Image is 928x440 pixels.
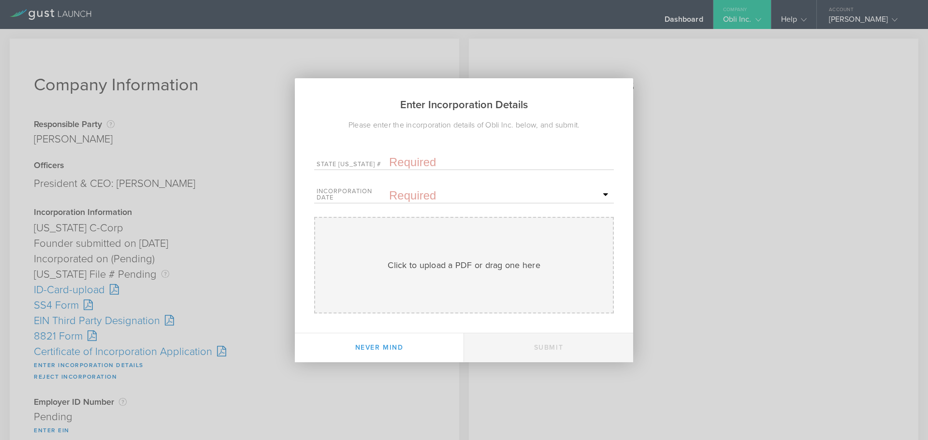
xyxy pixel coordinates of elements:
[388,259,540,271] div: Click to upload a PDF or drag one here
[295,333,464,362] button: Never mind
[464,333,633,362] button: Submit
[317,188,389,203] label: Incorporation Date
[389,155,611,170] input: Required
[880,394,928,440] iframe: Chat Widget
[317,161,389,170] label: State [US_STATE] #
[295,119,633,131] div: Please enter the incorporation details of Obli Inc. below, and submit.
[389,188,611,203] input: Required
[295,78,633,119] h2: Enter Incorporation Details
